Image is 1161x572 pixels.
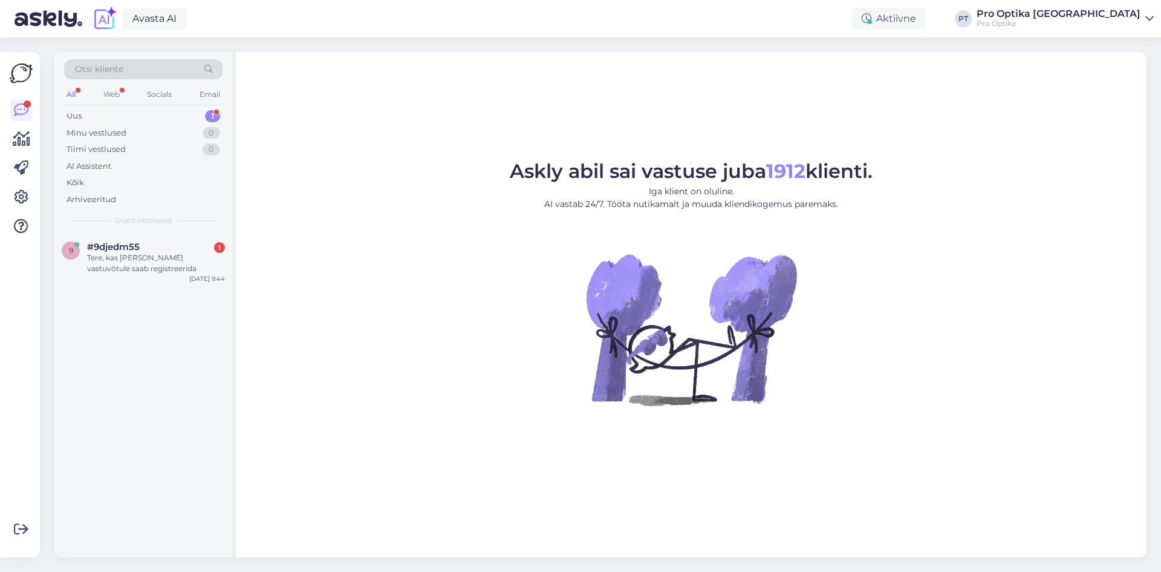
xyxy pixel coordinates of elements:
[69,246,73,255] span: 9
[115,215,172,226] span: Uued vestlused
[122,8,187,29] a: Avasta AI
[955,10,972,27] div: PT
[87,242,140,252] span: #9djedm55
[205,110,220,122] div: 1
[10,62,33,85] img: Askly Logo
[75,63,123,76] span: Otsi kliente
[214,242,225,253] div: 1
[101,87,122,102] div: Web
[67,143,126,156] div: Tiimi vestlused
[977,9,1140,19] div: Pro Optika [GEOGRAPHIC_DATA]
[67,127,126,139] div: Minu vestlused
[67,160,111,173] div: AI Assistent
[510,185,873,211] p: Iga klient on oluline. AI vastab 24/7. Tööta nutikamalt ja muuda kliendikogemus paremaks.
[189,274,225,283] div: [DATE] 9:44
[92,6,117,31] img: explore-ai
[67,194,116,206] div: Arhiveeritud
[145,87,174,102] div: Socials
[64,87,78,102] div: All
[582,220,800,438] img: No Chat active
[67,177,84,189] div: Kõik
[203,127,220,139] div: 0
[977,19,1140,28] div: Pro Optika
[510,159,873,183] span: Askly abil sai vastuse juba klienti.
[977,9,1154,28] a: Pro Optika [GEOGRAPHIC_DATA]Pro Optika
[203,143,220,156] div: 0
[852,8,926,30] div: Aktiivne
[197,87,223,102] div: Email
[766,159,805,183] b: 1912
[67,110,82,122] div: Uus
[87,252,225,274] div: Tere, kas [PERSON_NAME] vastuvõtule saab registreerida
